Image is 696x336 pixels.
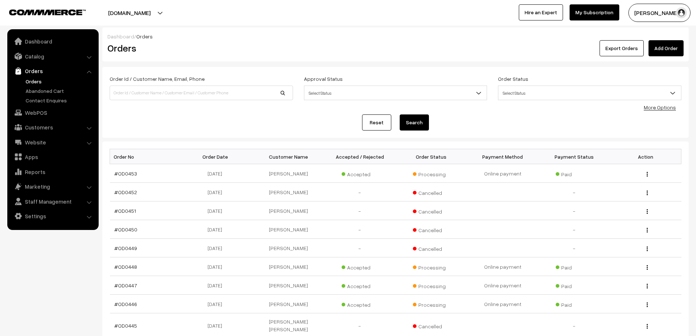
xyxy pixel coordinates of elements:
[539,239,610,257] td: -
[107,33,684,40] div: /
[110,75,205,83] label: Order Id / Customer Name, Email, Phone
[114,301,137,307] a: #OD0446
[539,220,610,239] td: -
[107,33,134,39] a: Dashboard
[413,187,449,197] span: Cancelled
[9,50,96,63] a: Catalog
[324,239,396,257] td: -
[253,201,324,220] td: [PERSON_NAME]
[610,149,681,164] th: Action
[181,257,253,276] td: [DATE]
[647,209,648,214] img: Menu
[9,150,96,163] a: Apps
[644,104,676,110] a: More Options
[413,262,449,271] span: Processing
[498,86,681,100] span: Select Status
[181,295,253,313] td: [DATE]
[304,86,487,100] span: Select Status
[181,220,253,239] td: [DATE]
[342,299,378,309] span: Accepted
[181,239,253,257] td: [DATE]
[181,201,253,220] td: [DATE]
[556,169,592,178] span: Paid
[467,164,539,183] td: Online payment
[114,264,137,270] a: #OD0448
[253,164,324,183] td: [PERSON_NAME]
[467,295,539,313] td: Online payment
[413,206,449,215] span: Cancelled
[413,299,449,309] span: Processing
[628,4,691,22] button: [PERSON_NAME] D
[9,209,96,223] a: Settings
[647,265,648,270] img: Menu
[413,243,449,253] span: Cancelled
[9,7,73,16] a: COMMMERCE
[304,87,487,99] span: Select Status
[467,257,539,276] td: Online payment
[114,208,136,214] a: #OD0451
[253,276,324,295] td: [PERSON_NAME]
[9,165,96,178] a: Reports
[114,322,137,329] a: #OD0445
[647,246,648,251] img: Menu
[400,114,429,131] button: Search
[253,257,324,276] td: [PERSON_NAME]
[362,114,391,131] a: Reset
[107,42,292,54] h2: Orders
[324,149,396,164] th: Accepted / Rejected
[413,280,449,290] span: Processing
[600,40,644,56] button: Export Orders
[114,282,137,288] a: #OD0447
[467,149,539,164] th: Payment Method
[9,64,96,78] a: Orders
[324,183,396,201] td: -
[556,280,592,290] span: Paid
[342,169,378,178] span: Accepted
[24,78,96,85] a: Orders
[324,220,396,239] td: -
[24,97,96,104] a: Contact Enquires
[181,276,253,295] td: [DATE]
[539,183,610,201] td: -
[114,170,137,177] a: #OD0453
[83,4,176,22] button: [DOMAIN_NAME]
[9,10,86,15] img: COMMMERCE
[413,224,449,234] span: Cancelled
[9,106,96,119] a: WebPOS
[539,149,610,164] th: Payment Status
[253,220,324,239] td: [PERSON_NAME]
[181,164,253,183] td: [DATE]
[413,321,449,330] span: Cancelled
[9,121,96,134] a: Customers
[539,201,610,220] td: -
[342,262,378,271] span: Accepted
[24,87,96,95] a: Abandoned Cart
[647,172,648,177] img: Menu
[647,190,648,195] img: Menu
[136,33,153,39] span: Orders
[253,295,324,313] td: [PERSON_NAME]
[467,276,539,295] td: Online payment
[110,149,182,164] th: Order No
[498,87,681,99] span: Select Status
[570,4,619,20] a: My Subscription
[9,35,96,48] a: Dashboard
[114,245,137,251] a: #OD0449
[647,284,648,288] img: Menu
[556,262,592,271] span: Paid
[253,183,324,201] td: [PERSON_NAME]
[556,299,592,309] span: Paid
[647,324,648,329] img: Menu
[304,75,343,83] label: Approval Status
[9,195,96,208] a: Staff Management
[110,86,293,100] input: Order Id / Customer Name / Customer Email / Customer Phone
[181,183,253,201] td: [DATE]
[114,189,137,195] a: #OD0452
[647,302,648,307] img: Menu
[181,149,253,164] th: Order Date
[114,226,137,233] a: #OD0450
[324,201,396,220] td: -
[253,239,324,257] td: [PERSON_NAME]
[342,280,378,290] span: Accepted
[396,149,467,164] th: Order Status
